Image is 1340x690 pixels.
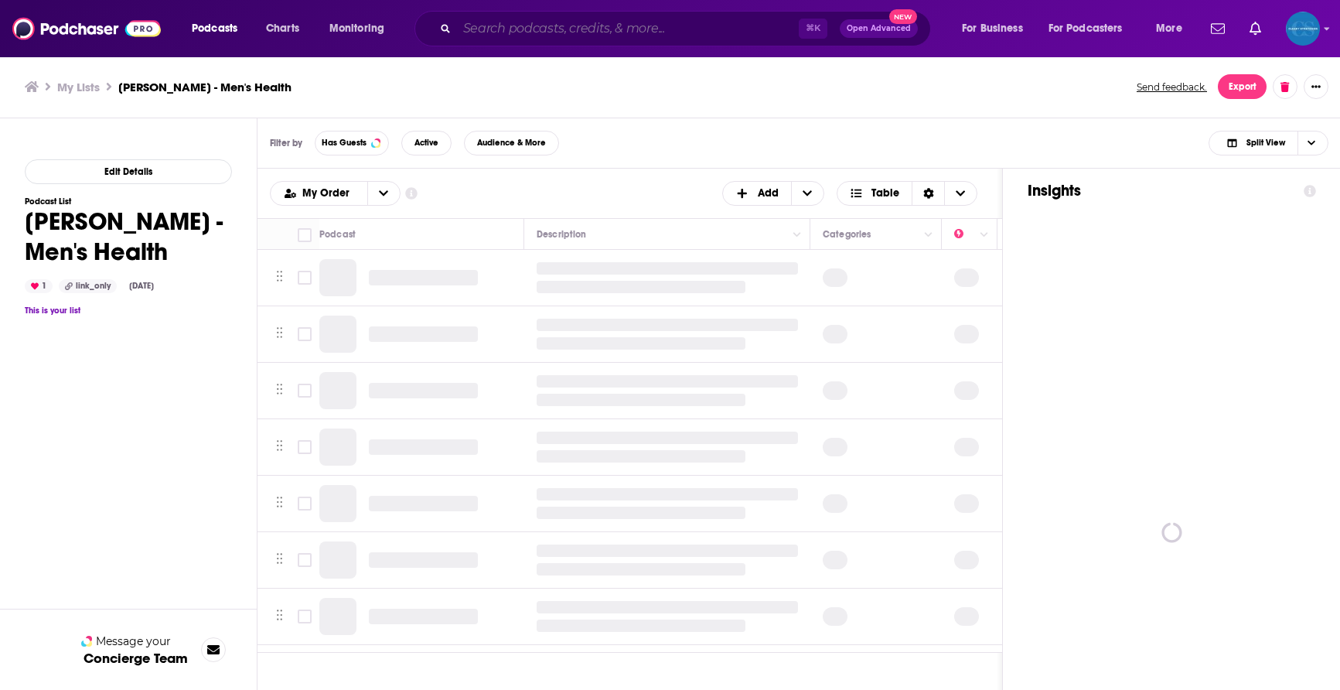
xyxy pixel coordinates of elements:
button: open menu [181,16,257,41]
span: Toggle select row [298,553,312,567]
span: Toggle select row [298,610,312,623]
span: My Order [302,188,355,199]
button: Audience & More [464,131,559,155]
button: Active [401,131,452,155]
a: Show notifications dropdown [1205,15,1231,42]
button: Open AdvancedNew [840,19,918,38]
img: User Profile [1286,12,1320,46]
h3: Podcast List [25,196,232,207]
span: Toggle select row [298,327,312,341]
button: Move [274,492,285,515]
button: Export [1218,74,1267,99]
div: 1 [25,279,53,293]
button: open menu [271,188,367,199]
button: Move [274,605,285,628]
button: Send feedback. [1132,80,1212,94]
button: Column Actions [919,225,938,244]
button: Move [274,266,285,289]
div: link_only [59,279,117,293]
button: Column Actions [788,225,806,244]
button: Move [274,323,285,346]
span: Open Advanced [847,25,911,32]
div: Podcast [319,225,356,244]
span: More [1156,18,1182,39]
span: Active [414,138,438,147]
span: Toggle select row [298,384,312,398]
span: Message your [96,634,171,649]
button: Edit Details [25,159,232,184]
span: Monitoring [329,18,384,39]
input: Search podcasts, credits, & more... [457,16,799,41]
span: For Business [962,18,1023,39]
span: Split View [1246,138,1285,147]
button: open menu [1145,16,1202,41]
button: Show More Button [1304,74,1328,99]
span: Logged in as ClearyStrategies [1286,12,1320,46]
a: My Lists [57,80,100,94]
a: Show notifications dropdown [1243,15,1267,42]
button: Show profile menu [1286,12,1320,46]
span: ⌘ K [799,19,827,39]
div: Sort Direction [912,182,944,205]
h1: [PERSON_NAME] - Men's Health [25,207,232,267]
h3: Filter by [270,138,302,149]
button: Move [274,548,285,572]
a: Show additional information [405,186,418,201]
button: open menu [319,16,404,41]
button: Choose View [1209,131,1328,155]
button: open menu [367,182,400,205]
img: Podchaser - Follow, Share and Rate Podcasts [12,14,161,43]
span: Toggle select row [298,497,312,511]
span: New [889,9,917,24]
h1: Insights [1028,181,1291,200]
button: Move [274,379,285,402]
button: open menu [951,16,1042,41]
span: Toggle select row [298,271,312,285]
button: Move [274,436,285,459]
button: Column Actions [975,225,994,244]
span: Has Guests [322,138,367,147]
h3: Concierge Team [84,651,188,666]
h3: [PERSON_NAME] - Men's Health [118,80,292,94]
button: Has Guests [315,131,389,155]
button: Choose View [837,181,978,206]
div: Search podcasts, credits, & more... [429,11,946,46]
h2: Choose List sort [270,181,401,206]
span: Podcasts [192,18,237,39]
button: + Add [722,181,824,206]
span: Add [758,188,779,199]
div: [DATE] [123,280,160,292]
span: Table [871,188,899,199]
span: Audience & More [477,138,546,147]
span: Toggle select row [298,440,312,454]
a: This is your list [25,306,80,316]
button: open menu [1038,16,1145,41]
span: Charts [266,18,299,39]
a: Charts [256,16,309,41]
span: For Podcasters [1048,18,1123,39]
